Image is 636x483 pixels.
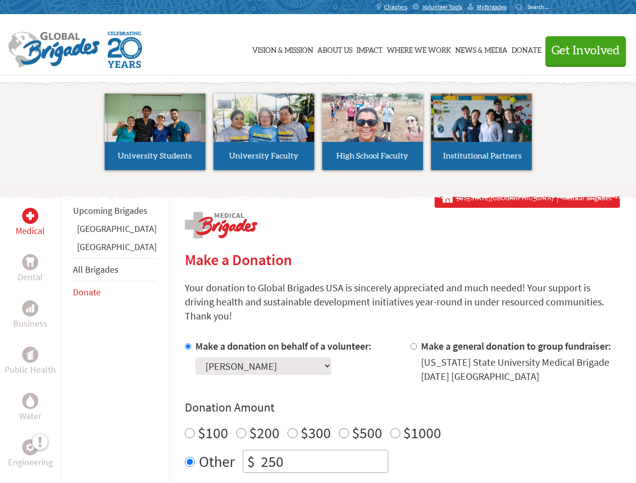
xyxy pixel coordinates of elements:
h4: Donation Amount [185,399,620,416]
label: $1000 [403,423,441,442]
img: Water [26,395,34,407]
li: Ghana [73,222,157,240]
div: Dental [22,254,38,270]
img: menu_brigades_submenu_4.jpg [431,94,532,160]
a: DentalDental [18,254,43,284]
div: $ [243,450,259,472]
span: University Students [118,152,192,160]
li: All Brigades [73,258,157,281]
li: Upcoming Brigades [73,200,157,222]
li: Guatemala [73,240,157,258]
a: WaterWater [19,393,41,423]
div: Public Health [22,347,38,363]
div: [US_STATE] State University Medical Brigade [DATE] [GEOGRAPHIC_DATA] [421,355,620,383]
img: logo-medical.png [185,212,257,238]
span: University Faculty [229,152,299,160]
img: Public Health [26,350,34,360]
label: $500 [352,423,382,442]
a: EngineeringEngineering [8,439,53,469]
p: Your donation to Global Brigades USA is sincerely appreciated and much needed! Your support is dr... [185,281,620,323]
a: Donate [73,286,101,298]
li: Donate [73,281,157,303]
a: Vision & Mission [252,24,313,74]
img: menu_brigades_submenu_3.jpg [322,94,423,142]
a: Public HealthPublic Health [5,347,56,377]
span: Chapters [384,3,407,11]
input: Search... [527,3,556,11]
span: High School Faculty [336,152,408,160]
span: Institutional Partners [443,152,522,160]
img: Medical [26,212,34,220]
img: Engineering [26,443,34,451]
img: Global Brigades Logo [8,32,100,68]
a: University Faculty [214,94,314,170]
a: Impact [357,24,383,74]
label: $200 [249,423,279,442]
label: Make a general donation to group fundraiser: [421,340,611,352]
span: Get Involved [551,45,620,57]
img: Dental [26,257,34,267]
label: Other [199,450,235,473]
div: Medical [22,208,38,224]
a: Institutional Partners [431,94,532,170]
span: MyBrigades [477,3,507,11]
p: Dental [18,270,43,284]
img: Business [26,304,34,312]
p: Engineering [8,455,53,469]
div: Business [22,300,38,316]
a: Where We Work [387,24,451,74]
button: Get Involved [545,36,626,65]
a: BusinessBusiness [13,300,47,331]
label: $300 [301,423,331,442]
a: [GEOGRAPHIC_DATA] [77,223,157,234]
input: Enter Amount [259,450,388,472]
a: Donate [512,24,541,74]
a: MedicalMedical [16,208,45,238]
a: About Us [317,24,352,74]
a: News & Media [455,24,508,74]
a: University Students [105,94,205,170]
img: menu_brigades_submenu_2.jpg [214,94,314,161]
p: Public Health [5,363,56,377]
p: Water [19,409,41,423]
h2: Make a Donation [185,251,620,269]
img: menu_brigades_submenu_1.jpg [105,94,205,160]
span: Volunteer Tools [422,3,462,11]
a: High School Faculty [322,94,423,170]
label: Make a donation on behalf of a volunteer: [195,340,372,352]
div: Water [22,393,38,409]
div: Engineering [22,439,38,455]
a: [GEOGRAPHIC_DATA] [77,241,157,253]
a: All Brigades [73,264,118,275]
a: Upcoming Brigades [73,205,148,216]
p: Medical [16,224,45,238]
label: $100 [198,423,228,442]
img: Global Brigades Celebrating 20 Years [108,32,142,68]
p: Business [13,316,47,331]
